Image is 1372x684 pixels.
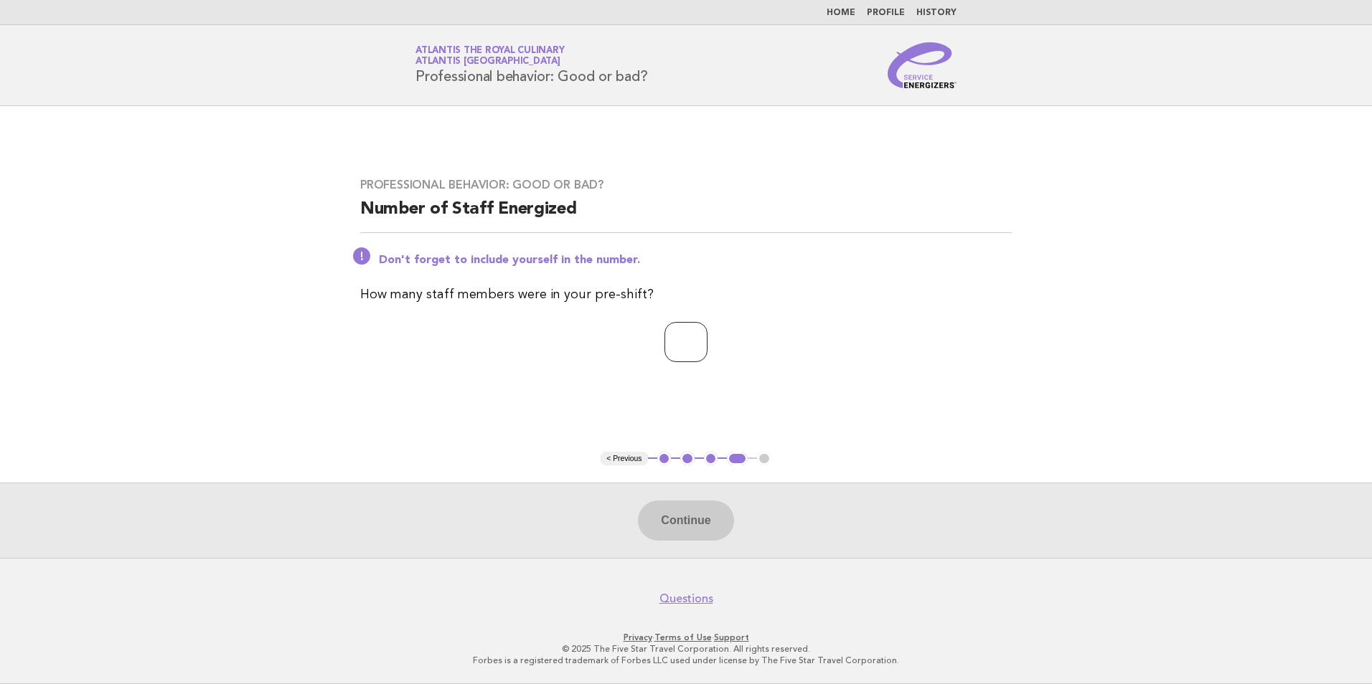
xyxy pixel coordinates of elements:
[601,452,647,466] button: < Previous
[247,632,1125,643] p: · ·
[659,592,713,606] a: Questions
[704,452,718,466] button: 3
[680,452,695,466] button: 2
[727,452,748,466] button: 4
[415,47,647,84] h1: Professional behavior: Good or bad?
[888,42,957,88] img: Service Energizers
[867,9,905,17] a: Profile
[247,643,1125,655] p: © 2025 The Five Star Travel Corporation. All rights reserved.
[624,632,652,642] a: Privacy
[415,46,564,66] a: Atlantis the Royal CulinaryAtlantis [GEOGRAPHIC_DATA]
[714,632,749,642] a: Support
[360,198,1012,233] h2: Number of Staff Energized
[657,452,672,466] button: 1
[916,9,957,17] a: History
[654,632,712,642] a: Terms of Use
[827,9,855,17] a: Home
[379,253,1012,267] p: Don't forget to include yourself in the number.
[360,285,1012,305] p: How many staff members were in your pre-shift?
[360,178,1012,192] h3: Professional behavior: Good or bad?
[247,655,1125,666] p: Forbes is a registered trademark of Forbes LLC used under license by The Five Star Travel Corpora...
[415,57,560,67] span: Atlantis [GEOGRAPHIC_DATA]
